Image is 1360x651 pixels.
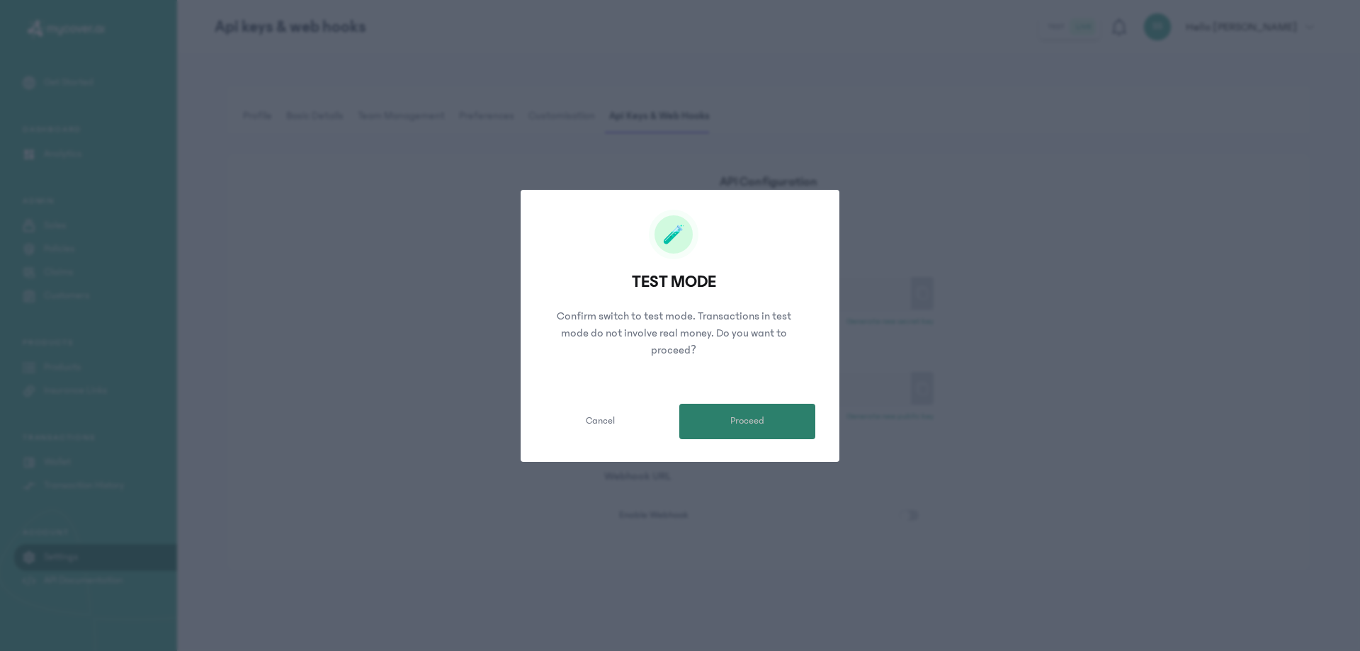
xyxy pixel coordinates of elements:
[532,404,668,439] button: Cancel
[532,271,815,293] p: test MODE
[532,307,815,358] p: Confirm switch to test mode. Transactions in test mode do not involve real money. Do you want to ...
[586,414,615,429] span: Cancel
[679,404,815,439] button: Proceed
[730,414,764,429] span: Proceed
